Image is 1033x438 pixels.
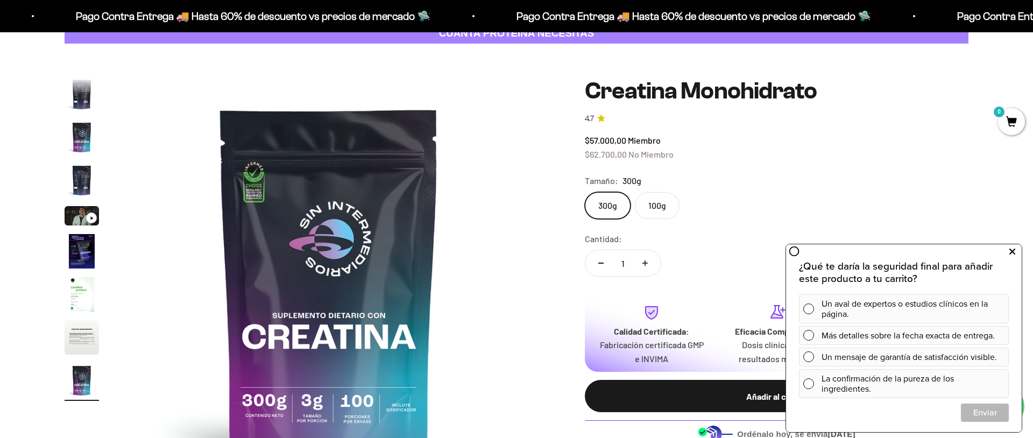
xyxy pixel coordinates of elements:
[585,380,968,412] button: Añadir al carrito
[65,277,99,312] img: Creatina Monohidrato
[65,163,99,197] img: Creatina Monohidrato
[65,234,99,272] button: Ir al artículo 6
[735,326,819,336] strong: Eficacia Comprobada:
[65,163,99,201] button: Ir al artículo 4
[585,174,618,188] legend: Tamaño:
[65,77,99,111] img: Creatina Monohidrato
[506,8,860,25] p: Pago Contra Entrega 🚚 Hasta 60% de descuento vs precios de mercado 🛸
[65,234,99,269] img: Creatina Monohidrato
[629,250,661,276] button: Aumentar cantidad
[585,113,594,125] span: 4.7
[65,363,99,398] img: Creatina Monohidrato
[65,320,99,355] img: Creatina Monohidrato
[585,250,617,276] button: Reducir cantidad
[65,363,99,401] button: Ir al artículo 9
[65,277,99,315] button: Ir al artículo 7
[585,149,627,159] span: $62.700,00
[622,174,641,188] span: 300g
[65,120,99,158] button: Ir al artículo 3
[628,149,674,159] span: No Miembro
[65,23,968,44] a: CUANTA PROTEÍNA NECESITAS
[614,326,689,336] strong: Calidad Certificada:
[598,338,705,365] p: Fabricación certificada GMP e INVIMA
[585,113,968,125] a: 4.74.7 de 5.0 estrellas
[585,232,622,246] label: Cantidad:
[439,27,595,39] strong: CUANTA PROTEÍNA NECESITAS
[65,77,99,115] button: Ir al artículo 2
[723,338,830,365] p: Dosis clínicas para resultados máximos
[628,135,661,145] span: Miembro
[993,105,1006,118] mark: 0
[786,243,1022,432] iframe: zigpoll-iframe
[65,206,99,229] button: Ir al artículo 5
[65,120,99,154] img: Creatina Monohidrato
[65,320,99,358] button: Ir al artículo 8
[65,8,420,25] p: Pago Contra Entrega 🚚 Hasta 60% de descuento vs precios de mercado 🛸
[585,78,817,104] h1: Creatina Monohidrato
[585,135,626,145] span: $57.000,00
[606,390,947,404] div: Añadir al carrito
[998,117,1025,129] a: 0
